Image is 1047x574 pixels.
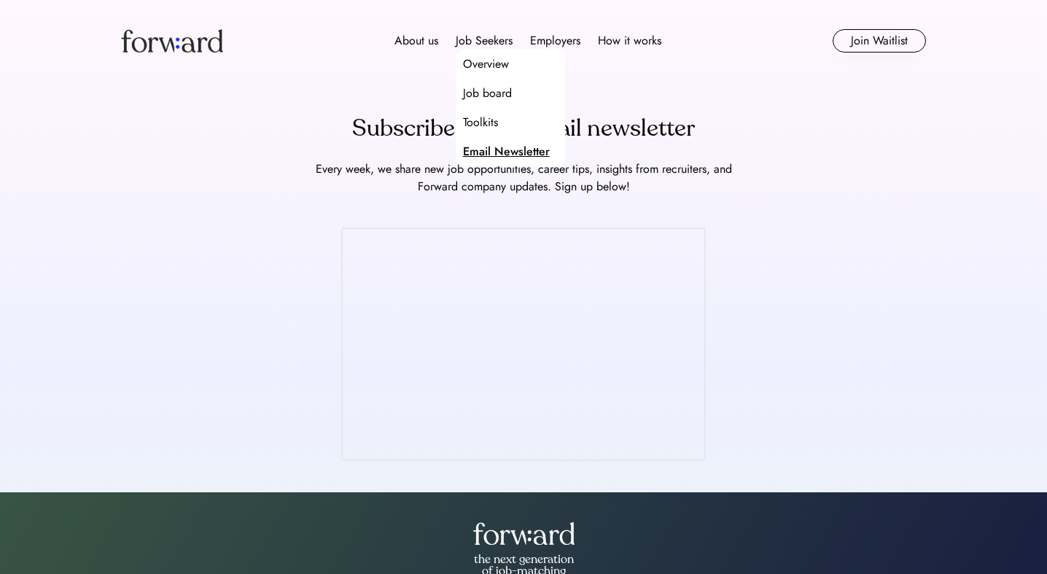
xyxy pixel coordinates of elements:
div: Email Newsletter [463,143,550,160]
div: Job board [463,85,512,102]
img: Forward logo [121,29,223,53]
div: Employers [530,32,580,50]
div: Every week, we share new job opportunities, career tips, insights from recruiters, and Forward co... [297,160,750,195]
div: About us [394,32,438,50]
div: Subscribe to our email newsletter [352,111,695,146]
button: Join Waitlist [833,29,926,53]
div: Overview [463,55,509,73]
div: How it works [598,32,661,50]
div: Job Seekers [456,32,513,50]
img: forward-logo-white.png [472,521,575,545]
div: Toolkits [463,114,498,131]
